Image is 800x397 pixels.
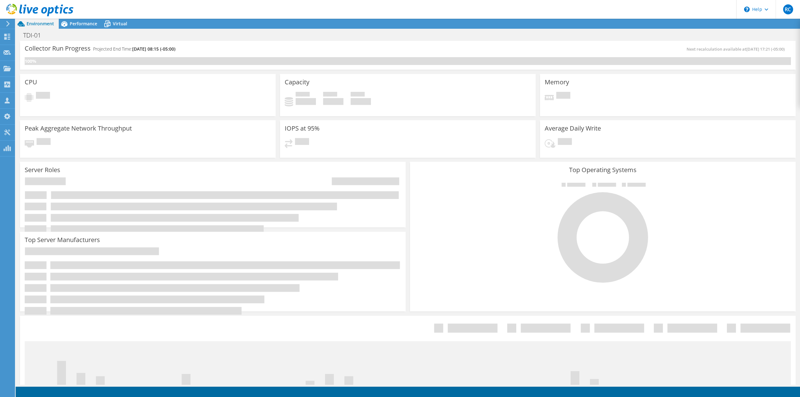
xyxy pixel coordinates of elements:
[351,98,371,105] h4: 0 GiB
[415,166,791,173] h3: Top Operating Systems
[323,92,337,98] span: Free
[70,21,97,27] span: Performance
[296,92,310,98] span: Used
[25,79,37,86] h3: CPU
[744,7,750,12] svg: \n
[25,236,100,243] h3: Top Server Manufacturers
[37,138,51,146] span: Pending
[285,125,320,132] h3: IOPS at 95%
[556,92,570,100] span: Pending
[36,92,50,100] span: Pending
[558,138,572,146] span: Pending
[545,79,569,86] h3: Memory
[351,92,365,98] span: Total
[27,21,54,27] span: Environment
[295,138,309,146] span: Pending
[687,46,788,52] span: Next recalculation available at
[113,21,127,27] span: Virtual
[783,4,793,14] span: RC
[25,166,60,173] h3: Server Roles
[20,32,51,39] h1: TDI-01
[132,46,175,52] span: [DATE] 08:15 (-05:00)
[323,98,343,105] h4: 0 GiB
[25,125,132,132] h3: Peak Aggregate Network Throughput
[296,98,316,105] h4: 0 GiB
[746,46,785,52] span: [DATE] 17:21 (-05:00)
[545,125,601,132] h3: Average Daily Write
[93,46,175,52] h4: Projected End Time:
[285,79,309,86] h3: Capacity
